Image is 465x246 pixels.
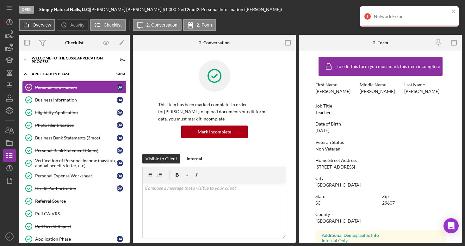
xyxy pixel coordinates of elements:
[181,126,248,138] button: Mark Incomplete
[35,224,126,229] div: Pull Credit Report
[104,22,122,28] label: Checklist
[315,176,446,181] div: City
[33,22,51,28] label: Overview
[315,146,340,151] div: Non Veteran
[117,147,123,154] div: D A
[19,6,34,14] div: Open
[197,22,212,28] label: 2. Form
[315,121,446,126] div: Date of Birth
[114,58,125,62] div: 0 / 1
[117,160,123,166] div: D A
[35,148,117,153] div: Personal Bank Statement (3mos)
[22,220,127,233] a: Pull Credit Report
[3,230,16,243] button: DF
[404,89,439,94] div: [PERSON_NAME]
[429,3,448,16] div: Complete
[57,19,88,31] button: Activity
[35,158,117,168] div: Verification of Personal Income (paystub, annual benefits letter, etc)
[22,132,127,144] a: Business Bank Statements (3mos)DA
[22,157,127,169] a: Verification of Personal Income (paystub, annual benefits letter, etc)DA
[32,56,109,64] div: Welcome to the CBSSL Application Process
[187,154,202,163] div: Internal
[404,82,446,87] div: Last Name
[146,154,177,163] div: Visible to Client
[70,22,84,28] label: Activity
[22,195,127,207] a: Referral Source
[158,101,270,122] p: This item has been marked complete. In order for [PERSON_NAME] to upload documents or edit form d...
[35,123,117,128] div: Photo Identification
[117,135,123,141] div: D A
[35,186,117,191] div: Credit Authorization
[199,40,230,45] div: 2. Conversation
[65,40,84,45] div: Checklist
[22,207,127,220] a: Pull CAIVRS
[35,135,117,140] div: Business Bank Statements (3mos)
[315,128,329,133] div: [DATE]
[8,235,12,238] text: DF
[360,89,395,94] div: [PERSON_NAME]
[315,158,446,163] div: Home Street Address
[117,84,123,90] div: D A
[315,103,446,108] div: Job Title
[35,173,117,178] div: Personal Expense Worksheet
[178,7,184,12] div: 2 %
[315,182,361,188] div: [GEOGRAPHIC_DATA]
[114,72,125,76] div: 13 / 13
[315,89,350,94] div: [PERSON_NAME]
[443,218,459,233] div: Open Intercom Messenger
[133,19,182,31] button: 2. Conversation
[35,199,126,204] div: Referral Source
[315,82,357,87] div: First Name
[315,164,355,169] div: [STREET_ADDRESS]
[315,110,331,115] div: Teacher
[22,94,127,106] a: Business InformationDA
[337,64,440,69] div: To edit this form you must mark this item incomplete
[146,22,177,28] label: 2. Conversation
[198,126,231,138] div: Mark Incomplete
[382,194,446,199] div: Zip
[35,85,117,90] div: Personal Information
[322,238,439,243] div: Internal Only
[117,236,123,242] div: D A
[22,233,127,245] a: Application PhaseDA
[315,212,446,217] div: County
[374,14,450,19] div: Network Error
[452,9,456,15] button: close
[422,3,462,16] button: Complete
[382,200,395,206] div: 29607
[22,81,127,94] a: Personal InformationDA
[35,97,117,102] div: Business Information
[117,173,123,179] div: D A
[19,19,55,31] button: Overview
[315,140,446,145] div: Veteran Status
[35,237,117,242] div: Application Phase
[22,144,127,157] a: Personal Bank Statement (3mos)DA
[22,169,127,182] a: Personal Expense WorksheetDA
[39,7,90,12] div: |
[315,194,379,199] div: State
[39,7,89,12] b: Simply Natural Nails, LLC
[32,72,109,76] div: Application Phase
[322,233,439,238] div: Additional Demographic Info
[117,185,123,192] div: D A
[183,19,216,31] button: 2. Form
[35,211,126,216] div: Pull CAIVRS
[315,200,321,206] div: SC
[163,7,176,12] span: $1,000
[90,19,126,31] button: Checklist
[195,7,282,12] div: | 2. Personal Information ([PERSON_NAME])
[117,122,123,128] div: D A
[117,109,123,116] div: D A
[315,218,361,224] div: [GEOGRAPHIC_DATA]
[184,7,195,12] div: 12 mo
[373,40,388,45] div: 2. Form
[22,119,127,132] a: Photo IdentificationDA
[22,106,127,119] a: Eligibility ApplicationDA
[183,154,205,163] button: Internal
[22,182,127,195] a: Credit AuthorizationDA
[142,154,180,163] button: Visible to Client
[117,97,123,103] div: D A
[35,110,117,115] div: Eligibility Application
[90,7,163,12] div: [PERSON_NAME] [PERSON_NAME] |
[360,82,401,87] div: Middle Name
